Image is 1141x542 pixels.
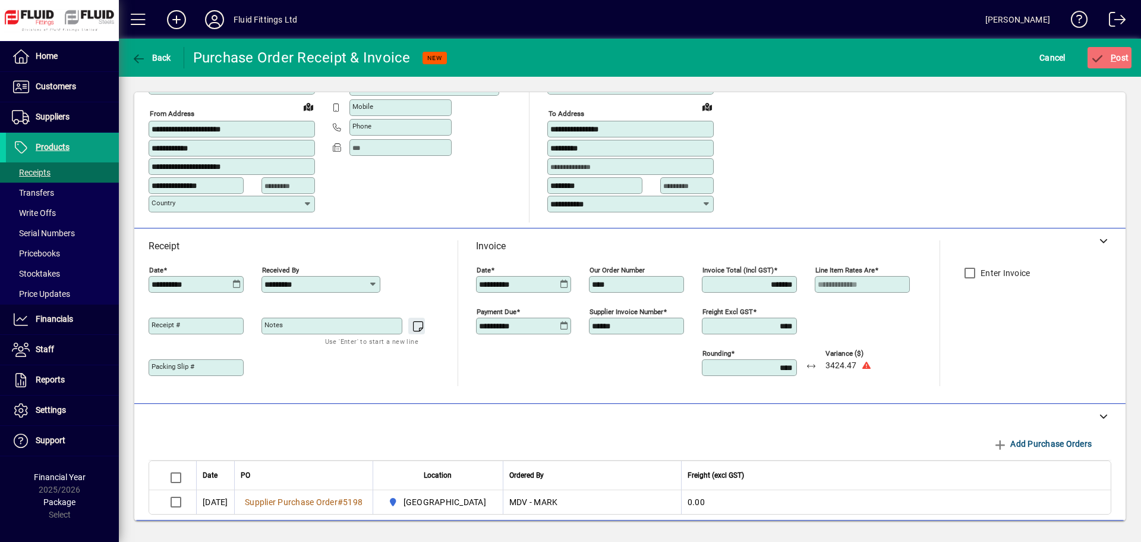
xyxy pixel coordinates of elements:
[702,308,753,316] mat-label: Freight excl GST
[590,266,645,274] mat-label: Our order number
[6,183,119,203] a: Transfers
[688,469,1096,482] div: Freight (excl GST)
[404,496,486,508] span: [GEOGRAPHIC_DATA]
[6,396,119,425] a: Settings
[338,497,343,507] span: #
[325,334,418,348] mat-hint: Use 'Enter' to start a new line
[6,223,119,243] a: Serial Numbers
[241,469,250,482] span: PO
[119,47,184,68] app-page-header-button: Back
[988,433,1096,455] button: Add Purchase Orders
[152,321,180,329] mat-label: Receipt #
[12,208,56,218] span: Write Offs
[352,102,373,111] mat-label: Mobile
[815,266,875,274] mat-label: Line item rates are
[6,203,119,223] a: Write Offs
[149,266,163,274] mat-label: Date
[299,97,318,116] a: View on map
[688,469,744,482] span: Freight (excl GST)
[702,266,774,274] mat-label: Invoice Total (incl GST)
[1100,2,1126,41] a: Logout
[157,9,196,30] button: Add
[36,82,76,91] span: Customers
[993,434,1092,453] span: Add Purchase Orders
[36,436,65,445] span: Support
[36,314,73,324] span: Financials
[203,469,228,482] div: Date
[241,469,367,482] div: PO
[385,495,491,509] span: AUCKLAND
[590,308,663,316] mat-label: Supplier invoice number
[427,54,442,62] span: NEW
[702,349,731,358] mat-label: Rounding
[6,365,119,395] a: Reports
[6,335,119,365] a: Staff
[264,321,283,329] mat-label: Notes
[36,142,70,152] span: Products
[36,112,70,121] span: Suppliers
[509,469,544,482] span: Ordered By
[1111,53,1116,62] span: P
[196,490,234,514] td: [DATE]
[36,344,54,354] span: Staff
[36,375,65,384] span: Reports
[12,269,60,278] span: Stocktakes
[6,243,119,264] a: Pricebooks
[1062,2,1088,41] a: Knowledge Base
[825,350,897,358] span: Variance ($)
[234,10,297,29] div: Fluid Fittings Ltd
[352,122,371,130] mat-label: Phone
[241,496,367,509] a: Supplier Purchase Order#5198
[12,228,75,238] span: Serial Numbers
[6,42,119,71] a: Home
[6,284,119,304] a: Price Updates
[262,266,299,274] mat-label: Received by
[6,102,119,132] a: Suppliers
[424,469,452,482] span: Location
[131,53,171,62] span: Back
[12,289,70,299] span: Price Updates
[978,267,1030,279] label: Enter Invoice
[698,97,717,116] a: View on map
[193,48,411,67] div: Purchase Order Receipt & Invoice
[681,490,1111,514] td: 0.00
[43,497,75,507] span: Package
[477,266,491,274] mat-label: Date
[503,490,681,514] td: MDV - MARK
[6,72,119,102] a: Customers
[1090,53,1129,62] span: ost
[477,308,516,316] mat-label: Payment due
[343,497,363,507] span: 5198
[825,361,856,371] span: 3424.47
[6,426,119,456] a: Support
[6,305,119,334] a: Financials
[1036,47,1068,68] button: Cancel
[12,168,51,177] span: Receipts
[12,188,54,198] span: Transfers
[36,405,66,415] span: Settings
[985,10,1050,29] div: [PERSON_NAME]
[152,362,194,371] mat-label: Packing Slip #
[203,469,218,482] span: Date
[152,199,175,207] mat-label: Country
[245,497,338,507] span: Supplier Purchase Order
[1039,48,1066,67] span: Cancel
[128,47,174,68] button: Back
[6,162,119,183] a: Receipts
[34,472,86,482] span: Financial Year
[509,469,675,482] div: Ordered By
[12,249,60,258] span: Pricebooks
[196,9,234,30] button: Profile
[36,51,58,61] span: Home
[6,264,119,284] a: Stocktakes
[1088,47,1132,68] button: Post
